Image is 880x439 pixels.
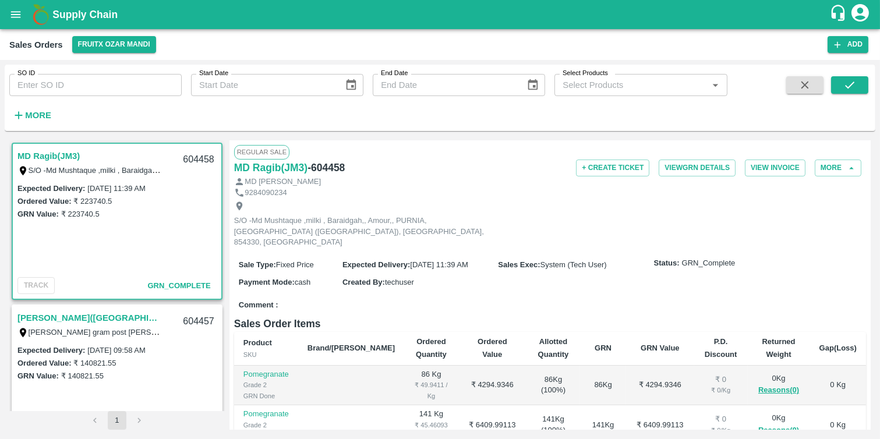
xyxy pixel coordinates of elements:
[17,210,59,218] label: GRN Value:
[29,3,52,26] img: logo
[414,380,449,401] div: ₹ 49.9411 / Kg
[17,184,85,193] label: Expected Delivery :
[239,278,295,286] label: Payment Mode :
[176,308,221,335] div: 604457
[2,1,29,28] button: open drawer
[199,69,228,78] label: Start Date
[829,4,850,25] div: customer-support
[704,385,738,395] div: ₹ 0 / Kg
[340,74,362,96] button: Choose date
[595,344,612,352] b: GRN
[17,69,35,78] label: SO ID
[234,145,289,159] span: Regular Sale
[381,69,408,78] label: End Date
[17,197,71,206] label: Ordered Value:
[704,374,738,385] div: ₹ 0
[819,344,857,352] b: Gap(Loss)
[108,411,126,430] button: page 1
[17,371,59,380] label: GRN Value:
[17,346,85,355] label: Expected Delivery :
[682,258,736,269] span: GRN_Complete
[563,69,608,78] label: Select Products
[234,160,308,176] a: MD Ragib(JM3)
[308,160,345,176] h6: - 604458
[73,197,112,206] label: ₹ 223740.5
[478,337,507,359] b: Ordered Value
[243,349,289,360] div: SKU
[850,2,871,27] div: account of current user
[828,36,868,53] button: Add
[536,374,571,396] div: 86 Kg ( 100 %)
[52,9,118,20] b: Supply Chain
[704,414,738,425] div: ₹ 0
[9,74,182,96] input: Enter SO ID
[404,366,458,406] td: 86 Kg
[308,344,395,352] b: Brand/[PERSON_NAME]
[239,260,276,269] label: Sale Type :
[87,346,145,355] label: [DATE] 09:58 AM
[52,6,829,23] a: Supply Chain
[589,420,617,431] div: 141 Kg
[757,424,801,437] button: Reasons(0)
[191,74,335,96] input: Start Date
[245,176,321,187] p: MD [PERSON_NAME]
[641,344,679,352] b: GRN Value
[84,411,150,430] nav: pagination navigation
[295,278,310,286] span: cash
[540,260,607,269] span: System (Tech User)
[708,77,723,93] button: Open
[704,425,738,436] div: ₹ 0 / Kg
[757,413,801,437] div: 0 Kg
[536,414,571,436] div: 141 Kg ( 100 %)
[9,105,54,125] button: More
[243,380,289,390] div: Grade 2
[654,258,680,269] label: Status:
[243,409,289,420] p: Pomegranate
[243,369,289,380] p: Pomegranate
[626,366,694,406] td: ₹ 4294.9346
[29,165,584,175] label: S/O -Md Mushtaque ,milki , Baraidgah,, Amour,, PURNIA, [GEOGRAPHIC_DATA] ([GEOGRAPHIC_DATA]), [GE...
[705,337,737,359] b: P.D. Discount
[9,37,63,52] div: Sales Orders
[17,310,163,325] a: [PERSON_NAME]([GEOGRAPHIC_DATA])
[25,111,51,120] strong: More
[87,184,145,193] label: [DATE] 11:39 AM
[659,160,736,176] button: ViewGRN Details
[745,160,805,176] button: View Invoice
[17,148,80,164] a: MD Ragib(JM3)
[558,77,704,93] input: Select Products
[243,420,289,430] div: Grade 2
[416,337,447,359] b: Ordered Quantity
[538,337,569,359] b: Allotted Quantity
[243,391,289,401] div: GRN Done
[234,316,866,332] h6: Sales Order Items
[61,371,104,380] label: ₹ 140821.55
[810,366,866,406] td: 0 Kg
[72,36,156,53] button: Select DC
[234,215,496,248] p: S/O -Md Mushtaque ,milki , Baraidgah,, Amour,, PURNIA, [GEOGRAPHIC_DATA] ([GEOGRAPHIC_DATA]), [GE...
[243,338,272,347] b: Product
[757,384,801,397] button: Reasons(0)
[342,260,410,269] label: Expected Delivery :
[762,337,796,359] b: Returned Weight
[757,373,801,397] div: 0 Kg
[276,260,314,269] span: Fixed Price
[176,146,221,174] div: 604458
[29,327,586,337] label: [PERSON_NAME] gram post [PERSON_NAME] sarmera , [GEOGRAPHIC_DATA] , [GEOGRAPHIC_DATA], [GEOGRAPHI...
[373,74,517,96] input: End Date
[815,160,861,176] button: More
[385,278,414,286] span: techuser
[410,260,468,269] span: [DATE] 11:39 AM
[73,359,116,367] label: ₹ 140821.55
[589,380,617,391] div: 86 Kg
[61,210,100,218] label: ₹ 223740.5
[239,300,278,311] label: Comment :
[522,74,544,96] button: Choose date
[458,366,526,406] td: ₹ 4294.9346
[17,359,71,367] label: Ordered Value:
[342,278,385,286] label: Created By :
[498,260,540,269] label: Sales Exec :
[147,281,210,290] span: GRN_Complete
[576,160,649,176] button: + Create Ticket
